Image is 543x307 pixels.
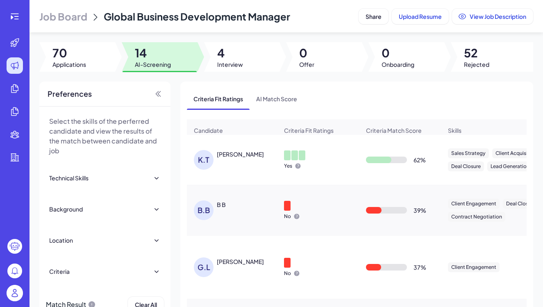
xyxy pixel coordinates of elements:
button: Share [359,9,389,24]
div: Location [49,236,73,244]
div: Background [49,205,83,213]
button: View Job Description [452,9,533,24]
span: Criteria Fit Ratings [284,126,334,134]
span: Onboarding [382,60,414,68]
span: 52 [464,45,489,60]
div: 62 % [413,156,426,164]
div: Deal Closure [448,161,484,171]
div: B.B [194,200,214,220]
button: Upload Resume [392,9,449,24]
div: B B [217,200,226,209]
span: Interview [217,60,243,68]
div: K.T [194,150,214,170]
span: Criteria Fit Ratings [187,88,250,109]
span: Applications [52,60,86,68]
span: Job Board [39,10,87,23]
div: KHALILAH THOMPSON [217,150,264,158]
span: 4 [217,45,243,60]
span: Upload Resume [399,13,442,20]
div: Contract Negotiation [448,212,505,222]
span: Global Business Development Manager [104,10,290,23]
span: Offer [299,60,314,68]
p: Yes [284,163,292,169]
div: G.L [194,257,214,277]
div: 37 % [413,263,426,271]
div: Deal Closure [503,199,539,209]
span: Share [366,13,382,20]
span: View Job Description [470,13,526,20]
img: user_logo.png [7,285,23,301]
span: AI Match Score [250,88,304,109]
p: Select the skills of the perferred candidate and view the results of the match between candidate ... [49,116,161,156]
span: Candidate [194,126,223,134]
span: 0 [382,45,414,60]
div: Client Acquisition [492,148,540,158]
div: Criteria [49,267,70,275]
span: 0 [299,45,314,60]
p: No [284,213,291,220]
p: No [284,270,291,277]
div: Sales Strategy [448,148,489,158]
span: AI-Screening [135,60,171,68]
span: 70 [52,45,86,60]
span: Preferences [48,88,92,100]
div: 39 % [413,206,426,214]
div: Client Engagement [448,262,500,272]
div: Lead Generation [487,161,533,171]
span: Criteria Match Score [366,126,422,134]
div: Gabriel Lenetsky [217,257,264,266]
div: Technical Skills [49,174,89,182]
span: 14 [135,45,171,60]
span: Skills [448,126,461,134]
span: Rejected [464,60,489,68]
div: Client Engagement [448,199,500,209]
